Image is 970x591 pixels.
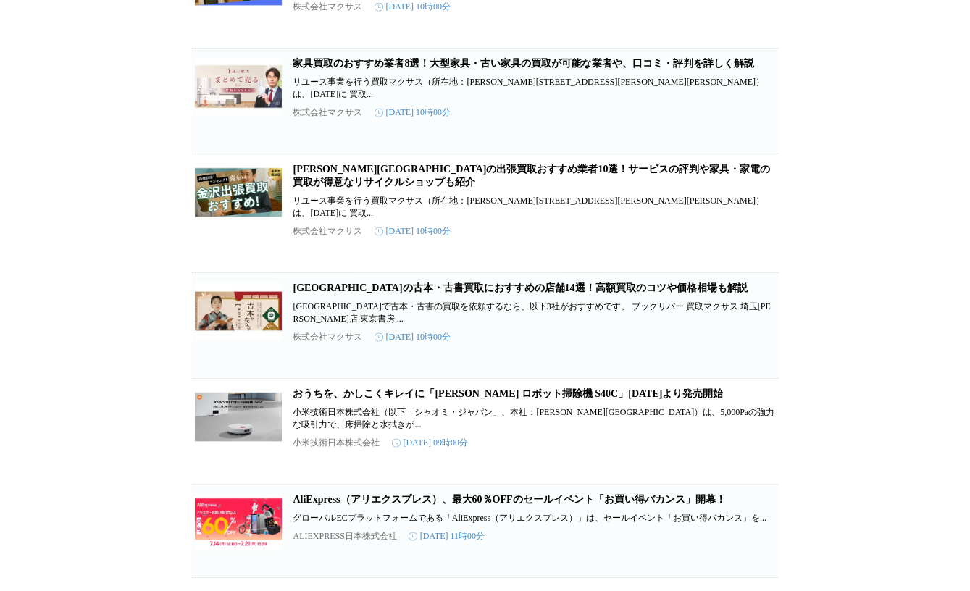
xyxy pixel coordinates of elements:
[293,331,363,343] p: 株式会社マクサス
[293,494,726,505] a: AliExpress（アリエクスプレス）、最大60％OFFのセールイベント「お買い得バカンス」開幕！
[293,225,363,238] p: 株式会社マクサス
[195,282,282,340] img: 埼玉県の古本・古書買取におすすめの店舗14選！高額買取のコツや価格相場も解説
[293,164,771,188] a: [PERSON_NAME][GEOGRAPHIC_DATA]の出張買取おすすめ業者10選！サービスの評判や家具・家電の買取が得意なリサイクルショップも紹介
[293,1,363,13] p: 株式会社マクサス
[375,106,451,119] time: [DATE] 10時00分
[293,195,776,219] p: リユース事業を行う買取マクサス（所在地：[PERSON_NAME][STREET_ADDRESS][PERSON_NAME][PERSON_NAME]）は、[DATE]に 買取...
[375,1,451,13] time: [DATE] 10時00分
[195,387,282,445] img: おうちを、かしこくキレイに「Xiaomi ロボット掃除機 S40C」7月15日（火）より発売開始
[293,58,755,69] a: 家具買取のおすすめ業者8選！大型家具・古い家具の買取が可能な業者や、口コミ・評判を詳しく解説
[293,437,380,449] p: 小米技術日本株式会社
[409,530,485,542] time: [DATE] 11時00分
[293,106,363,119] p: 株式会社マクサス
[195,57,282,115] img: 家具買取のおすすめ業者8選！大型家具・古い家具の買取が可能な業者や、口コミ・評判を詳しく解説
[293,388,724,399] a: おうちを、かしこくキレイに「[PERSON_NAME] ロボット掃除機 S40C」[DATE]より発売開始
[293,282,748,293] a: [GEOGRAPHIC_DATA]の古本・古書買取におすすめの店舗14選！高額買取のコツや価格相場も解説
[195,163,282,221] img: 金沢市の出張買取おすすめ業者10選！サービスの評判や家具・家電の買取が得意なリサイクルショップも紹介
[293,530,397,542] p: ALIEXPRESS日本株式会社
[293,301,776,325] p: [GEOGRAPHIC_DATA]で古本・古書の買取を依頼するなら、以下3社がおすすめです。 ブックリバー 買取マクサス 埼玉[PERSON_NAME]店 東京書房 ...
[392,437,469,449] time: [DATE] 09時00分
[293,512,776,524] p: グローバルECプラットフォームである「AliExpress（アリエクスプレス）」は、セールイベント「お買い得バカンス」を...
[293,76,776,101] p: リユース事業を行う買取マクサス（所在地：[PERSON_NAME][STREET_ADDRESS][PERSON_NAME][PERSON_NAME]）は、[DATE]に 買取...
[375,225,451,238] time: [DATE] 10時00分
[293,406,776,431] p: 小米技術日本株式会社（以下「シャオミ・ジャパン」、本社：[PERSON_NAME][GEOGRAPHIC_DATA]）は、5,000Paの強力な吸引力で、床掃除と水拭きが...
[375,331,451,343] time: [DATE] 10時00分
[195,493,282,551] img: AliExpress（アリエクスプレス）、最大60％OFFのセールイベント「お買い得バカンス」開幕！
